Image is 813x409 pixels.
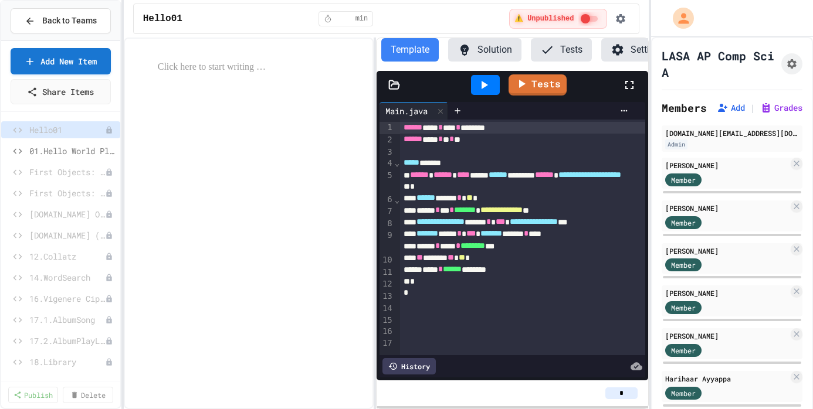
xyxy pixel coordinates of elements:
button: Solution [448,38,521,62]
div: Unpublished [105,168,113,176]
div: 6 [380,194,394,206]
a: Tests [509,74,567,96]
div: [PERSON_NAME] [665,203,788,213]
div: 17 [380,338,394,349]
a: Add New Item [11,48,111,74]
div: [PERSON_NAME] [665,330,788,341]
span: Hello01 [29,124,105,136]
button: Add [717,102,745,114]
div: Unpublished [105,295,113,303]
span: Member [671,345,696,356]
span: 18.Library [29,356,105,368]
div: History [382,358,436,374]
div: Unpublished [105,231,113,240]
div: 4 [380,158,394,170]
span: 16.Vigenere Cipher [29,292,105,305]
span: Member [671,388,696,398]
span: [DOMAIN_NAME] Order Colors [29,208,105,220]
div: [PERSON_NAME] [665,246,788,256]
div: Unpublished [105,337,113,345]
div: 15 [380,315,394,326]
button: Tests [531,38,592,62]
div: Unpublished [105,274,113,282]
div: 5 [380,170,394,195]
div: Main.java [380,102,448,120]
div: Unpublished [105,189,113,197]
span: 17.1.AlbumSong [29,313,105,326]
span: First Objects: StudentID [29,187,105,199]
div: Unpublished [105,210,113,219]
div: Unpublished [105,358,113,366]
span: [DOMAIN_NAME] (v3) [29,229,105,241]
button: Template [381,38,439,62]
div: ⚠️ Students cannot see this content! Click the toggle to publish it and make it visible to your c... [509,9,607,29]
span: Hello01 [143,12,182,26]
div: Unpublished [105,316,113,324]
div: 11 [380,267,394,279]
div: Unpublished [105,126,113,134]
div: 14 [380,303,394,315]
span: Member [671,175,696,185]
span: Member [671,217,696,228]
div: [PERSON_NAME] [665,288,788,298]
div: Main.java [380,105,433,117]
div: 8 [380,218,394,230]
div: Unpublished [105,253,113,261]
div: Harihaar Ayyappa [665,373,788,384]
span: Fold line [394,195,400,205]
h2: Members [662,100,707,116]
button: Assignment Settings [781,53,802,74]
div: 12 [380,278,394,291]
iframe: chat widget [764,362,801,397]
div: [DOMAIN_NAME][EMAIL_ADDRESS][DOMAIN_NAME] [665,128,799,138]
iframe: chat widget [716,311,801,361]
span: Member [671,302,696,313]
span: ⚠️ Unpublished [514,14,574,23]
span: Member [671,260,696,270]
div: 9 [380,230,394,254]
span: Fold line [394,158,400,168]
span: 17.2.AlbumPlayList [29,335,105,347]
span: Lab: Hearts Part 1 w/IO Test [29,377,105,389]
div: 13 [380,291,394,303]
button: Settings [601,38,674,62]
a: Share Items [11,79,111,104]
span: 12.Collatz [29,250,105,263]
span: First Objects: Book [29,166,105,178]
div: [PERSON_NAME] [665,160,788,171]
span: 14.WordSearch [29,271,105,284]
span: | [750,101,756,115]
div: 7 [380,206,394,218]
div: Admin [665,139,687,149]
button: Grades [760,102,802,114]
div: My Account [660,5,697,32]
div: 3 [380,146,394,158]
a: Delete [63,387,113,403]
span: Back to Teams [42,15,97,27]
h1: LASA AP Comp Sci A [662,47,777,80]
div: 16 [380,326,394,338]
div: 2 [380,134,394,146]
span: 01.Hello World Plus [29,145,116,157]
button: Back to Teams [11,8,111,33]
span: min [355,14,368,23]
a: Publish [8,387,58,403]
div: 1 [380,122,394,134]
div: 10 [380,254,394,267]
